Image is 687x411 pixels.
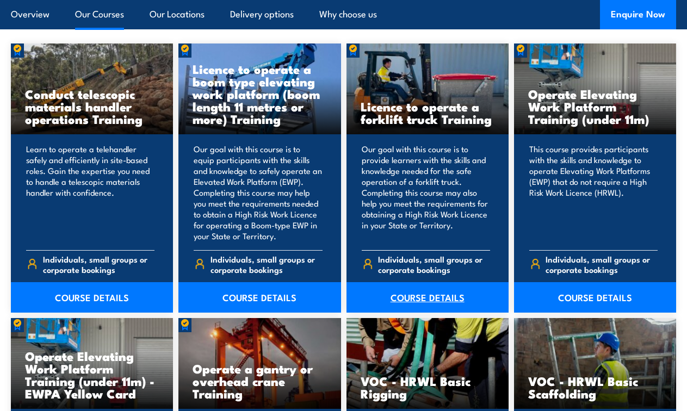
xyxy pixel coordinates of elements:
h3: Operate Elevating Work Platform Training (under 11m) - EWPA Yellow Card [25,350,159,400]
span: Individuals, small groups or corporate bookings [43,254,155,275]
span: Individuals, small groups or corporate bookings [546,254,658,275]
p: Our goal with this course is to equip participants with the skills and knowledge to safely operat... [194,144,322,241]
h3: Licence to operate a boom type elevating work platform (boom length 11 metres or more) Training [193,63,326,125]
a: COURSE DETAILS [11,282,173,313]
h3: VOC - HRWL Basic Scaffolding [528,375,662,400]
p: Learn to operate a telehandler safely and efficiently in site-based roles. Gain the expertise you... [26,144,154,241]
h3: Operate a gantry or overhead crane Training [193,362,326,400]
h3: VOC - HRWL Basic Rigging [361,375,494,400]
span: Individuals, small groups or corporate bookings [378,254,490,275]
h3: Licence to operate a forklift truck Training [361,100,494,125]
a: COURSE DETAILS [346,282,509,313]
a: COURSE DETAILS [178,282,341,313]
h3: Operate Elevating Work Platform Training (under 11m) [528,88,662,125]
span: Individuals, small groups or corporate bookings [211,254,323,275]
p: This course provides participants with the skills and knowledge to operate Elevating Work Platfor... [529,144,658,241]
p: Our goal with this course is to provide learners with the skills and knowledge needed for the saf... [362,144,490,241]
h3: Conduct telescopic materials handler operations Training [25,88,159,125]
a: COURSE DETAILS [514,282,676,313]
